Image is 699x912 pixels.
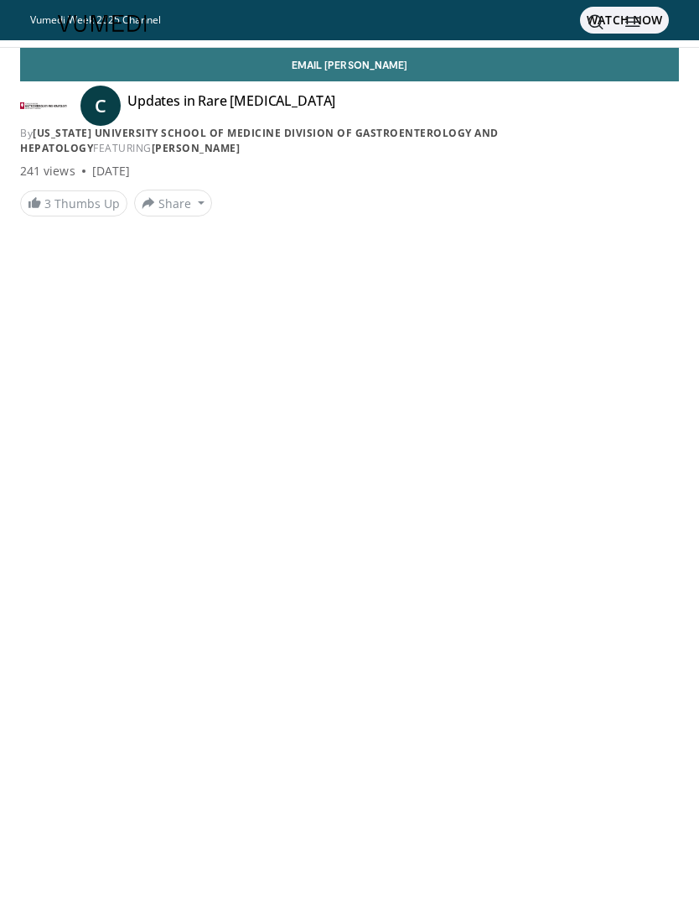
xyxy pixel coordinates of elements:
[152,141,241,155] a: [PERSON_NAME]
[44,195,51,211] span: 3
[127,92,335,119] h4: Updates in Rare [MEDICAL_DATA]
[58,15,147,32] img: VuMedi Logo
[20,48,679,81] a: Email [PERSON_NAME]
[20,190,127,216] a: 3 Thumbs Up
[20,126,499,155] a: [US_STATE] University School of Medicine Division of Gastroenterology and Hepatology
[92,163,130,180] div: [DATE]
[20,126,679,156] div: By FEATURING
[20,163,75,180] span: 241 views
[20,92,67,119] img: Indiana University School of Medicine Division of Gastroenterology and Hepatology
[134,190,212,216] button: Share
[80,86,121,126] a: C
